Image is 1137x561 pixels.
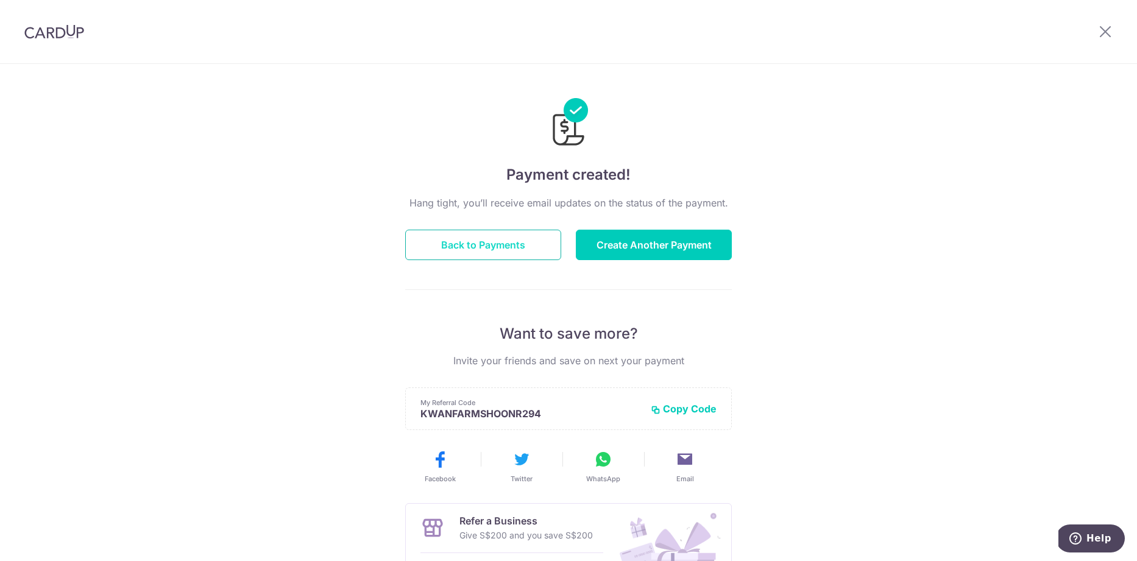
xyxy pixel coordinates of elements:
button: Copy Code [651,403,717,415]
p: My Referral Code [420,398,641,408]
img: Payments [549,98,588,149]
button: WhatsApp [567,450,639,484]
button: Facebook [404,450,476,484]
button: Twitter [486,450,558,484]
p: Give S$200 and you save S$200 [459,528,593,543]
iframe: Opens a widget where you can find more information [1058,524,1125,555]
h4: Payment created! [405,164,732,186]
span: WhatsApp [586,474,620,484]
p: Invite your friends and save on next your payment [405,353,732,368]
button: Create Another Payment [576,230,732,260]
p: Want to save more? [405,324,732,344]
span: Email [676,474,694,484]
button: Back to Payments [405,230,561,260]
span: Twitter [511,474,533,484]
p: Hang tight, you’ll receive email updates on the status of the payment. [405,196,732,210]
p: KWANFARMSHOONR294 [420,408,641,420]
img: CardUp [24,24,84,39]
span: Facebook [425,474,456,484]
p: Refer a Business [459,513,593,528]
button: Email [649,450,721,484]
